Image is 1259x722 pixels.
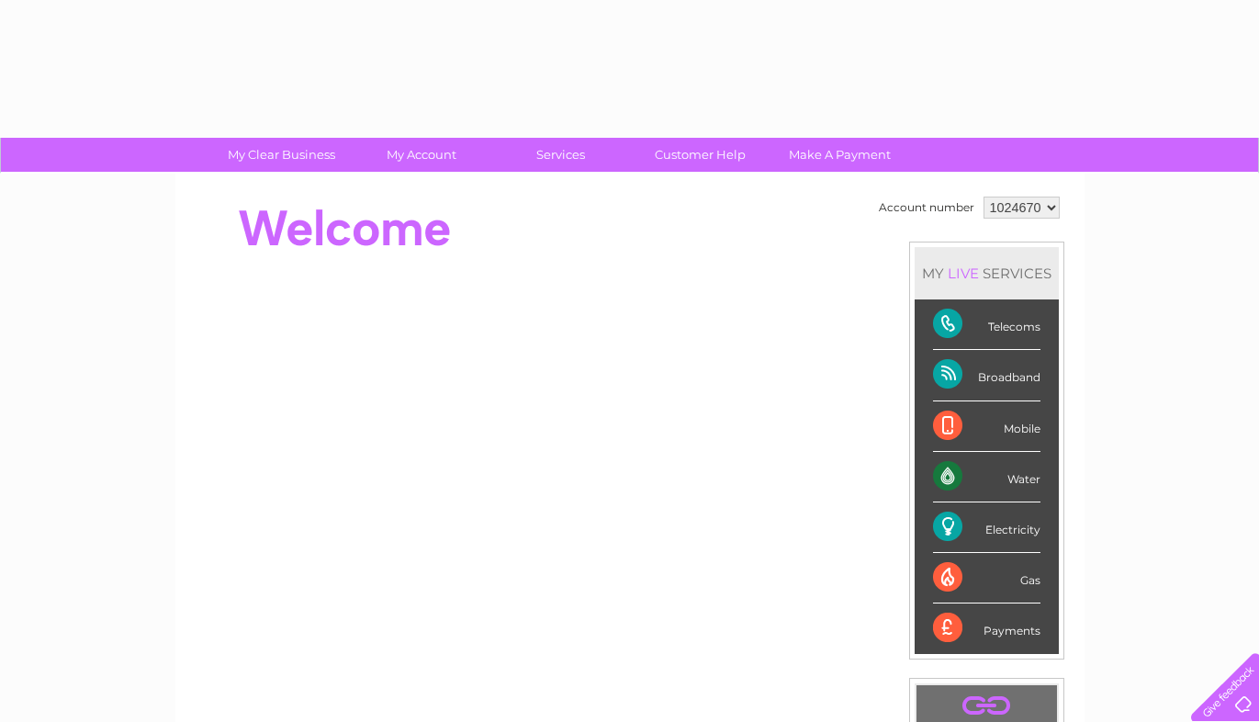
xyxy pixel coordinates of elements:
[915,247,1059,299] div: MY SERVICES
[874,192,979,223] td: Account number
[764,138,916,172] a: Make A Payment
[206,138,357,172] a: My Clear Business
[933,553,1040,604] div: Gas
[944,265,983,282] div: LIVE
[933,452,1040,502] div: Water
[345,138,497,172] a: My Account
[933,350,1040,400] div: Broadband
[933,604,1040,653] div: Payments
[933,401,1040,452] div: Mobile
[933,299,1040,350] div: Telecoms
[624,138,776,172] a: Customer Help
[933,502,1040,553] div: Electricity
[921,690,1052,722] a: .
[485,138,636,172] a: Services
